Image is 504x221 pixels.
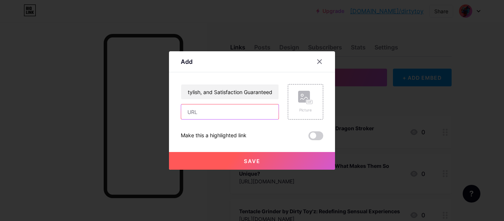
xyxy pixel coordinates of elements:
[244,158,260,164] span: Save
[181,131,246,140] div: Make this a highlighted link
[181,57,193,66] div: Add
[181,104,279,119] input: URL
[181,84,279,99] input: Title
[298,107,313,113] div: Picture
[169,152,335,170] button: Save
